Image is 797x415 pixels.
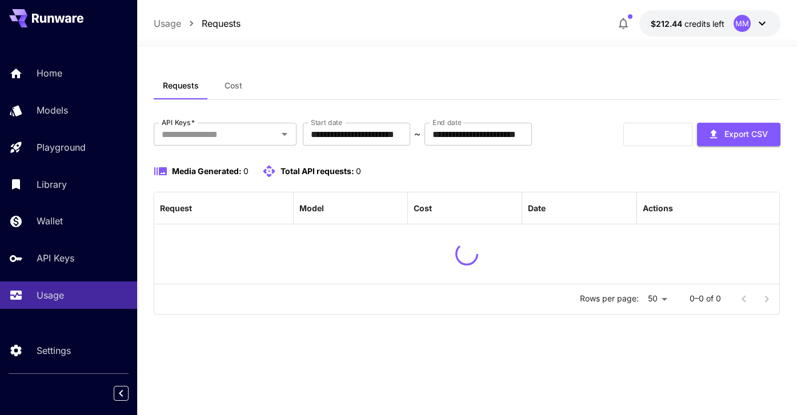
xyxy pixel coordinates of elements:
p: Usage [37,288,64,302]
div: $212.4366 [651,18,724,30]
p: Playground [37,140,86,154]
p: Library [37,178,67,191]
div: Actions [643,203,673,213]
p: Home [37,66,62,80]
div: Request [160,203,192,213]
span: credits left [684,19,724,29]
p: Models [37,103,68,117]
div: Cost [414,203,432,213]
button: Export CSV [697,123,780,146]
p: Settings [37,344,71,357]
span: Cost [225,80,242,91]
span: Requests [163,80,199,91]
span: 0 [243,166,249,176]
a: Usage [154,17,181,30]
p: API Keys [37,251,74,265]
span: $212.44 [651,19,684,29]
span: 0 [356,166,361,176]
button: Open [277,126,293,142]
span: Total API requests: [281,166,354,176]
p: Rows per page: [580,293,639,304]
label: End date [432,118,461,127]
button: Collapse sidebar [114,386,129,401]
span: Media Generated: [172,166,242,176]
p: ~ [414,127,420,141]
nav: breadcrumb [154,17,241,30]
p: Wallet [37,214,63,228]
div: MM [734,15,751,32]
label: API Keys [162,118,195,127]
a: Requests [202,17,241,30]
div: 50 [643,291,671,307]
p: 0–0 of 0 [690,293,721,304]
div: Model [299,203,324,213]
button: $212.4366MM [639,10,780,37]
div: Collapse sidebar [122,383,137,404]
div: Date [528,203,546,213]
label: Start date [311,118,342,127]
